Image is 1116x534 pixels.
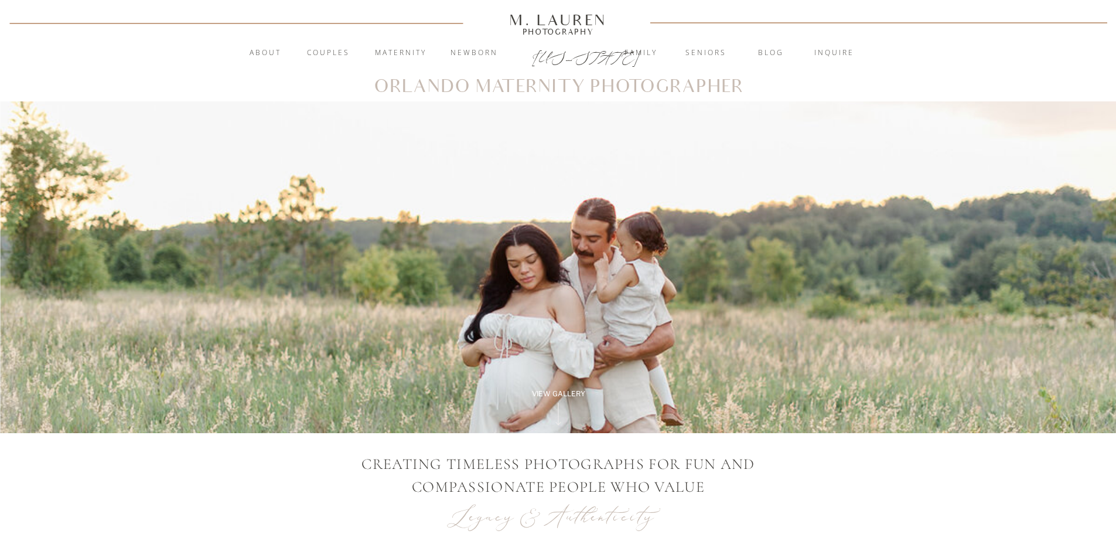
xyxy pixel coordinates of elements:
a: inquire [803,47,866,59]
a: M. Lauren [475,13,642,26]
a: View Gallery [519,389,599,399]
a: Maternity [369,47,432,59]
a: Photography [504,29,612,35]
a: Couples [297,47,360,59]
a: Family [609,47,673,59]
a: blog [739,47,803,59]
a: Seniors [674,47,738,59]
p: CREATING TIMELESS PHOTOGRAPHS FOR FUN AND COMPASSIONATE PEOPLE WHO VALUE [359,453,759,498]
a: Newborn [443,47,506,59]
a: [US_STATE] [532,48,585,62]
a: About [243,47,288,59]
p: Legacy & Authenticity [451,502,666,532]
h1: Orlando Maternity Photographer [373,79,745,96]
